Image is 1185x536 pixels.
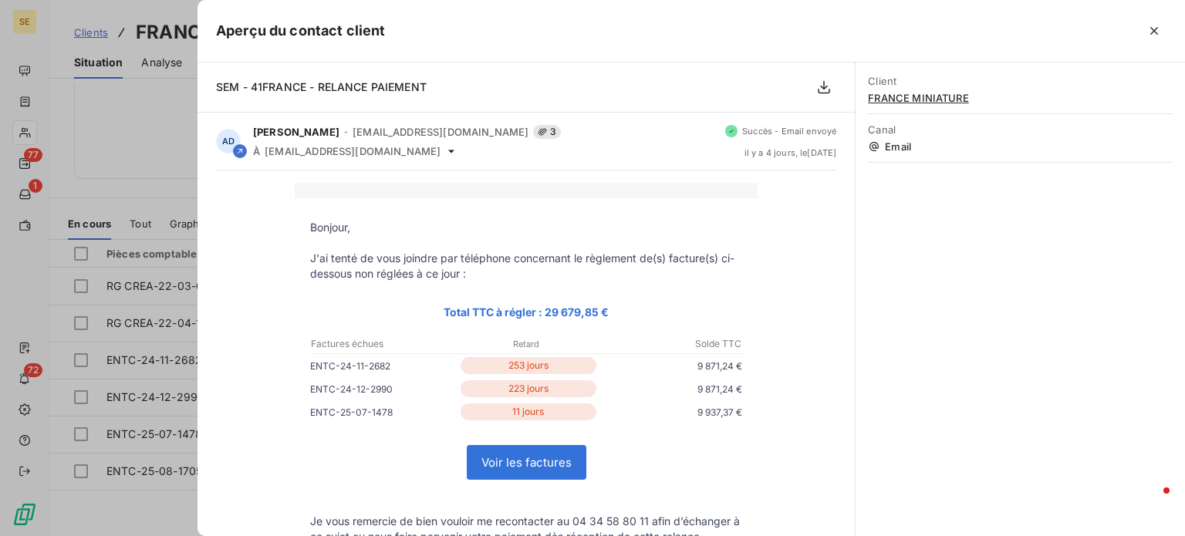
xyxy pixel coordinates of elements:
span: [EMAIL_ADDRESS][DOMAIN_NAME] [353,126,528,138]
span: [PERSON_NAME] [253,126,339,138]
p: Factures échues [311,337,454,351]
span: Canal [868,123,1173,136]
p: 253 jours [461,357,597,374]
p: Retard [455,337,598,351]
div: AD [216,129,241,153]
p: Bonjour, [310,220,742,235]
p: ENTC-24-12-2990 [310,381,457,397]
span: [EMAIL_ADDRESS][DOMAIN_NAME] [265,145,441,157]
p: Total TTC à régler : 29 679,85 € [310,303,742,321]
span: Email [868,140,1173,153]
p: ENTC-24-11-2682 [310,358,457,374]
p: 9 937,37 € [599,404,742,420]
span: À [253,145,260,157]
span: Succès - Email envoyé [742,126,836,136]
p: ENTC-25-07-1478 [310,404,457,420]
h5: Aperçu du contact client [216,20,386,42]
span: Client [868,75,1173,87]
p: 9 871,24 € [599,358,742,374]
span: il y a 4 jours , le [DATE] [744,148,837,157]
a: Voir les factures [468,446,586,479]
p: 11 jours [461,403,597,420]
iframe: Intercom live chat [1133,484,1170,521]
p: 9 871,24 € [599,381,742,397]
span: 3 [533,125,561,139]
span: - [344,127,348,137]
p: Solde TTC [599,337,741,351]
p: J'ai tenté de vous joindre par téléphone concernant le règlement de(s) facture(s) ci-dessous non ... [310,251,742,281]
p: 223 jours [461,380,597,397]
span: FRANCE MINIATURE [868,92,1173,104]
span: SEM - 41FRANCE - RELANCE PAIEMENT [216,80,427,93]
